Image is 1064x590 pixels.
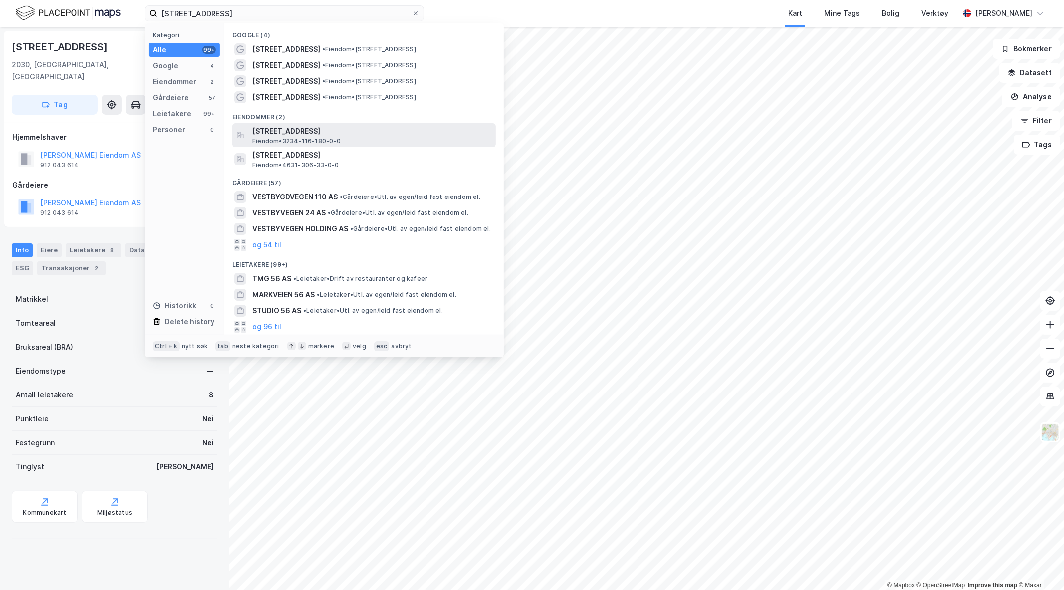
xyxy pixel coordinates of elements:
[207,365,213,377] div: —
[322,77,325,85] span: •
[252,305,301,317] span: STUDIO 56 AS
[224,23,504,41] div: Google (4)
[107,245,117,255] div: 8
[322,77,416,85] span: Eiendom • [STREET_ADDRESS]
[16,365,66,377] div: Eiendomstype
[12,261,33,275] div: ESG
[322,45,325,53] span: •
[252,43,320,55] span: [STREET_ADDRESS]
[252,91,320,103] span: [STREET_ADDRESS]
[350,225,491,233] span: Gårdeiere • Utl. av egen/leid fast eiendom el.
[202,46,216,54] div: 99+
[340,193,343,200] span: •
[215,341,230,351] div: tab
[252,289,315,301] span: MARKVEIEN 56 AS
[153,31,220,39] div: Kategori
[37,243,62,257] div: Eiere
[12,59,160,83] div: 2030, [GEOGRAPHIC_DATA], [GEOGRAPHIC_DATA]
[224,253,504,271] div: Leietakere (99+)
[153,300,196,312] div: Historikk
[12,95,98,115] button: Tag
[322,45,416,53] span: Eiendom • [STREET_ADDRESS]
[157,6,412,21] input: Søk på adresse, matrikkel, gårdeiere, leietakere eller personer
[252,149,492,161] span: [STREET_ADDRESS]
[12,179,217,191] div: Gårdeiere
[153,341,180,351] div: Ctrl + k
[208,62,216,70] div: 4
[208,78,216,86] div: 2
[153,108,191,120] div: Leietakere
[824,7,860,19] div: Mine Tags
[328,209,331,216] span: •
[40,209,79,217] div: 912 043 614
[322,93,416,101] span: Eiendom • [STREET_ADDRESS]
[1012,111,1060,131] button: Filter
[252,321,281,333] button: og 96 til
[1014,542,1064,590] iframe: Chat Widget
[16,461,44,473] div: Tinglyst
[968,582,1017,589] a: Improve this map
[208,126,216,134] div: 0
[252,125,492,137] span: [STREET_ADDRESS]
[391,342,412,350] div: avbryt
[882,7,899,19] div: Bolig
[252,273,291,285] span: TMG 56 AS
[153,124,185,136] div: Personer
[322,61,325,69] span: •
[37,261,106,275] div: Transaksjoner
[293,275,427,283] span: Leietaker • Drift av restauranter og kafeer
[328,209,468,217] span: Gårdeiere • Utl. av egen/leid fast eiendom el.
[322,93,325,101] span: •
[374,341,390,351] div: esc
[252,191,338,203] span: VESTBYGDVEGEN 110 AS
[12,131,217,143] div: Hjemmelshaver
[182,342,208,350] div: nytt søk
[232,342,279,350] div: neste kategori
[16,293,48,305] div: Matrikkel
[16,317,56,329] div: Tomteareal
[322,61,416,69] span: Eiendom • [STREET_ADDRESS]
[125,243,163,257] div: Datasett
[153,60,178,72] div: Google
[16,437,55,449] div: Festegrunn
[350,225,353,232] span: •
[252,239,281,251] button: og 54 til
[16,389,73,401] div: Antall leietakere
[887,582,915,589] a: Mapbox
[202,110,216,118] div: 99+
[92,263,102,273] div: 2
[999,63,1060,83] button: Datasett
[293,275,296,282] span: •
[317,291,320,298] span: •
[153,76,196,88] div: Eiendommer
[1014,542,1064,590] div: Kontrollprogram for chat
[208,94,216,102] div: 57
[993,39,1060,59] button: Bokmerker
[252,207,326,219] span: VESTBYVEGEN 24 AS
[12,243,33,257] div: Info
[317,291,456,299] span: Leietaker • Utl. av egen/leid fast eiendom el.
[340,193,480,201] span: Gårdeiere • Utl. av egen/leid fast eiendom el.
[917,582,965,589] a: OpenStreetMap
[788,7,802,19] div: Kart
[16,341,73,353] div: Bruksareal (BRA)
[209,389,213,401] div: 8
[303,307,443,315] span: Leietaker • Utl. av egen/leid fast eiendom el.
[252,137,341,145] span: Eiendom • 3234-116-180-0-0
[16,413,49,425] div: Punktleie
[252,75,320,87] span: [STREET_ADDRESS]
[165,316,214,328] div: Delete history
[303,307,306,314] span: •
[208,302,216,310] div: 0
[252,59,320,71] span: [STREET_ADDRESS]
[353,342,366,350] div: velg
[12,39,110,55] div: [STREET_ADDRESS]
[252,161,339,169] span: Eiendom • 4631-306-33-0-0
[16,4,121,22] img: logo.f888ab2527a4732fd821a326f86c7f29.svg
[66,243,121,257] div: Leietakere
[921,7,948,19] div: Verktøy
[1041,423,1060,442] img: Z
[202,437,213,449] div: Nei
[202,413,213,425] div: Nei
[23,509,66,517] div: Kommunekart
